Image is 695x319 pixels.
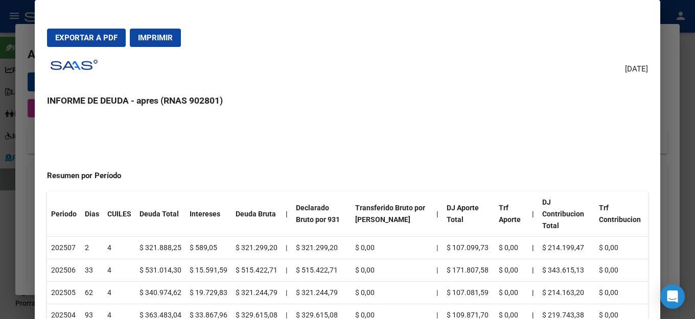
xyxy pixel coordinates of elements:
[186,259,231,282] td: $ 15.591,59
[103,259,135,282] td: 4
[47,170,648,182] h4: Resumen por Período
[432,191,443,237] th: |
[595,281,648,304] td: $ 0,00
[47,237,81,259] td: 202507
[186,281,231,304] td: $ 19.729,83
[81,281,103,304] td: 62
[135,259,186,282] td: $ 531.014,30
[495,237,527,259] td: $ 0,00
[130,29,181,47] button: Imprimir
[351,237,432,259] td: $ 0,00
[282,191,292,237] th: |
[351,281,432,304] td: $ 0,00
[595,237,648,259] td: $ 0,00
[282,237,292,259] td: |
[135,237,186,259] td: $ 321.888,25
[292,191,351,237] th: Declarado Bruto por 931
[528,191,538,237] th: |
[231,259,282,282] td: $ 515.422,71
[528,259,538,282] th: |
[282,259,292,282] td: |
[47,94,648,107] h3: INFORME DE DEUDA - apres (RNAS 902801)
[186,237,231,259] td: $ 589,05
[47,29,126,47] button: Exportar a PDF
[351,259,432,282] td: $ 0,00
[292,281,351,304] td: $ 321.244,79
[443,259,495,282] td: $ 171.807,58
[135,191,186,237] th: Deuda Total
[443,281,495,304] td: $ 107.081,59
[495,281,527,304] td: $ 0,00
[282,281,292,304] td: |
[231,191,282,237] th: Deuda Bruta
[351,191,432,237] th: Transferido Bruto por [PERSON_NAME]
[103,281,135,304] td: 4
[81,259,103,282] td: 33
[432,237,443,259] td: |
[443,191,495,237] th: DJ Aporte Total
[538,281,595,304] td: $ 214.163,20
[47,259,81,282] td: 202506
[528,281,538,304] th: |
[138,33,173,42] span: Imprimir
[81,191,103,237] th: Dias
[47,191,81,237] th: Periodo
[538,259,595,282] td: $ 343.615,13
[55,33,118,42] span: Exportar a PDF
[595,259,648,282] td: $ 0,00
[528,237,538,259] th: |
[432,259,443,282] td: |
[595,191,648,237] th: Trf Contribucion
[495,191,527,237] th: Trf Aporte
[135,281,186,304] td: $ 340.974,62
[538,237,595,259] td: $ 214.199,47
[432,281,443,304] td: |
[292,259,351,282] td: $ 515.422,71
[538,191,595,237] th: DJ Contribucion Total
[625,63,648,75] span: [DATE]
[231,237,282,259] td: $ 321.299,20
[81,237,103,259] td: 2
[292,237,351,259] td: $ 321.299,20
[660,284,685,309] div: Open Intercom Messenger
[103,191,135,237] th: CUILES
[47,281,81,304] td: 202505
[186,191,231,237] th: Intereses
[103,237,135,259] td: 4
[231,281,282,304] td: $ 321.244,79
[443,237,495,259] td: $ 107.099,73
[495,259,527,282] td: $ 0,00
